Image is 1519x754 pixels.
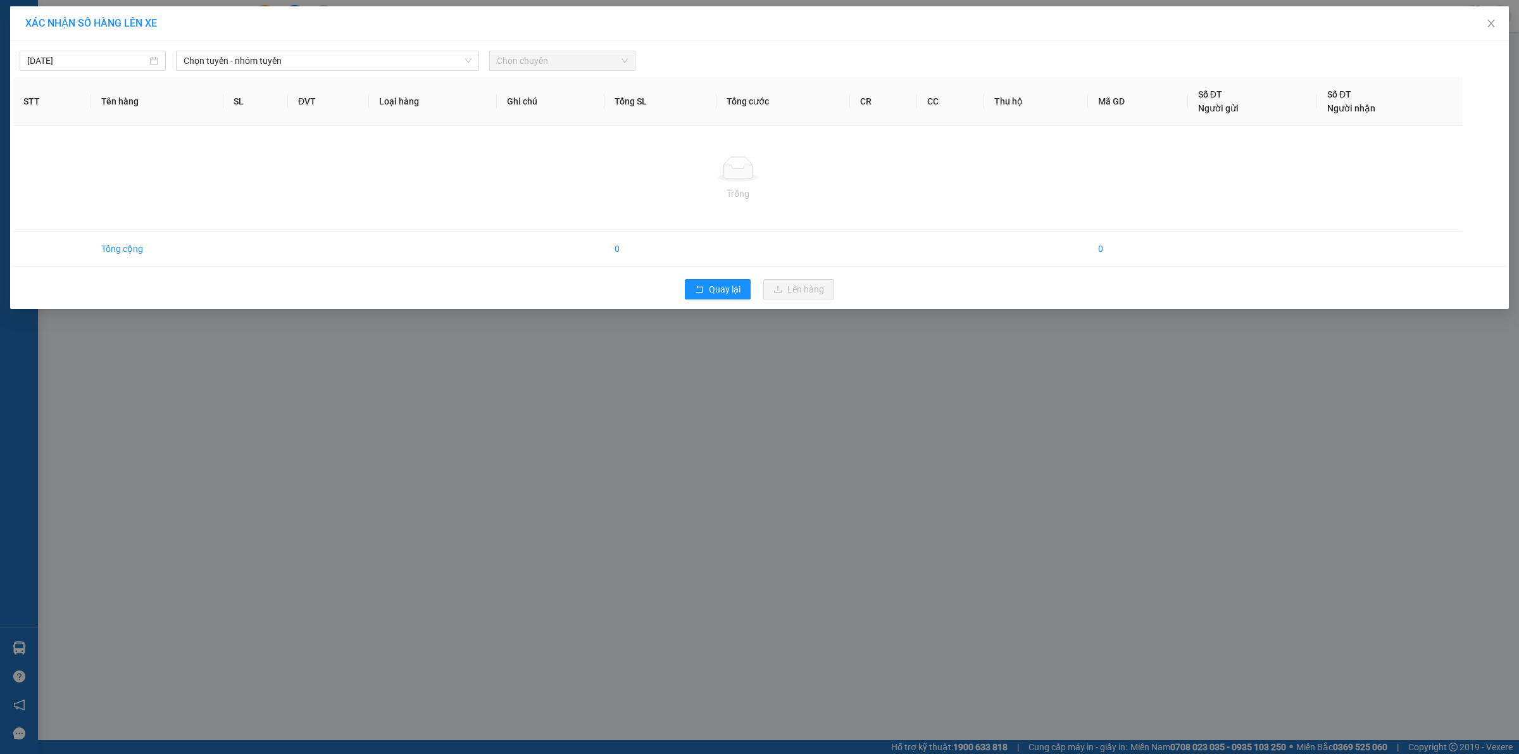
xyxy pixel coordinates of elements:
span: Số ĐT [1327,89,1351,99]
button: Close [1473,6,1509,42]
th: Tổng SL [604,77,716,126]
div: Trống [23,187,1453,201]
th: Tên hàng [91,77,223,126]
th: Loại hàng [369,77,497,126]
span: close [1486,18,1496,28]
th: CR [850,77,917,126]
b: Gửi khách hàng [78,18,125,78]
span: Số ĐT [1198,89,1222,99]
span: XÁC NHẬN SỐ HÀNG LÊN XE [25,17,157,29]
th: Mã GD [1088,77,1187,126]
td: 0 [604,232,716,267]
span: rollback [695,285,704,295]
b: Thành Phúc Bus [16,82,64,141]
span: Chọn tuyến - nhóm tuyến [184,51,472,70]
img: logo.jpg [16,16,79,79]
th: ĐVT [288,77,369,126]
span: Người gửi [1198,103,1239,113]
span: Chọn chuyến [497,51,628,70]
th: Tổng cước [716,77,850,126]
span: Quay lại [709,282,741,296]
td: 0 [1088,232,1187,267]
span: Người nhận [1327,103,1375,113]
td: Tổng cộng [91,232,223,267]
span: down [465,57,472,65]
th: Thu hộ [984,77,1088,126]
th: SL [223,77,288,126]
input: 13/09/2025 [27,54,147,68]
th: Ghi chú [497,77,604,126]
button: uploadLên hàng [763,279,834,299]
th: STT [13,77,91,126]
button: rollbackQuay lại [685,279,751,299]
th: CC [917,77,984,126]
